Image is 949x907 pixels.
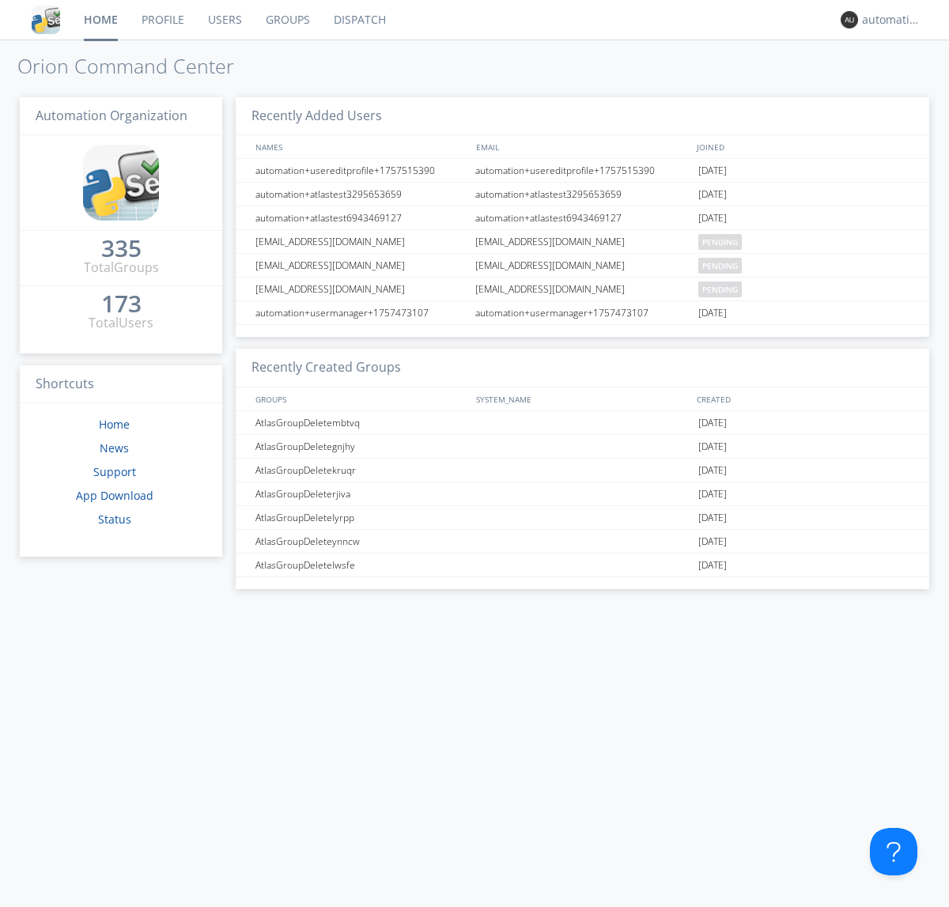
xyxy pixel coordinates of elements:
div: AtlasGroupDeleteynncw [251,530,471,553]
a: AtlasGroupDeleterjiva[DATE] [236,482,929,506]
div: NAMES [251,135,468,158]
h3: Recently Added Users [236,97,929,136]
div: AtlasGroupDeleterjiva [251,482,471,505]
div: 173 [101,296,142,312]
a: [EMAIL_ADDRESS][DOMAIN_NAME][EMAIL_ADDRESS][DOMAIN_NAME]pending [236,254,929,278]
img: 373638.png [841,11,858,28]
img: cddb5a64eb264b2086981ab96f4c1ba7 [83,145,159,221]
a: automation+usermanager+1757473107automation+usermanager+1757473107[DATE] [236,301,929,325]
div: automation+atlastest3295653659 [471,183,694,206]
span: pending [698,234,742,250]
div: [EMAIL_ADDRESS][DOMAIN_NAME] [251,230,471,253]
a: AtlasGroupDeletegnjhy[DATE] [236,435,929,459]
div: AtlasGroupDeletembtvq [251,411,471,434]
img: cddb5a64eb264b2086981ab96f4c1ba7 [32,6,60,34]
a: 335 [101,240,142,259]
div: Total Users [89,314,153,332]
div: AtlasGroupDeletelwsfe [251,554,471,576]
div: JOINED [693,135,914,158]
a: automation+usereditprofile+1757515390automation+usereditprofile+1757515390[DATE] [236,159,929,183]
div: automation+usereditprofile+1757515390 [251,159,471,182]
div: GROUPS [251,387,468,410]
div: [EMAIL_ADDRESS][DOMAIN_NAME] [471,254,694,277]
span: [DATE] [698,506,727,530]
a: AtlasGroupDeletelwsfe[DATE] [236,554,929,577]
h3: Shortcuts [20,365,222,404]
a: AtlasGroupDeletelyrpp[DATE] [236,506,929,530]
div: [EMAIL_ADDRESS][DOMAIN_NAME] [251,278,471,300]
a: [EMAIL_ADDRESS][DOMAIN_NAME][EMAIL_ADDRESS][DOMAIN_NAME]pending [236,278,929,301]
a: Status [98,512,131,527]
span: [DATE] [698,159,727,183]
div: [EMAIL_ADDRESS][DOMAIN_NAME] [471,230,694,253]
div: automation+usermanager+1757473107 [471,301,694,324]
a: [EMAIL_ADDRESS][DOMAIN_NAME][EMAIL_ADDRESS][DOMAIN_NAME]pending [236,230,929,254]
div: automation+atlastest6943469127 [471,206,694,229]
div: AtlasGroupDeletelyrpp [251,506,471,529]
a: 173 [101,296,142,314]
div: [EMAIL_ADDRESS][DOMAIN_NAME] [251,254,471,277]
a: Home [99,417,130,432]
div: [EMAIL_ADDRESS][DOMAIN_NAME] [471,278,694,300]
div: automation+atlas0022 [862,12,921,28]
span: Automation Organization [36,107,187,124]
span: [DATE] [698,554,727,577]
h3: Recently Created Groups [236,349,929,387]
a: automation+atlastest6943469127automation+atlastest6943469127[DATE] [236,206,929,230]
div: AtlasGroupDeletegnjhy [251,435,471,458]
span: [DATE] [698,183,727,206]
div: EMAIL [472,135,693,158]
div: SYSTEM_NAME [472,387,693,410]
a: AtlasGroupDeletembtvq[DATE] [236,411,929,435]
div: automation+usereditprofile+1757515390 [471,159,694,182]
a: News [100,440,129,455]
div: CREATED [693,387,914,410]
span: [DATE] [698,301,727,325]
a: AtlasGroupDeleteynncw[DATE] [236,530,929,554]
span: [DATE] [698,411,727,435]
iframe: Toggle Customer Support [870,828,917,875]
div: automation+atlastest3295653659 [251,183,471,206]
a: automation+atlastest3295653659automation+atlastest3295653659[DATE] [236,183,929,206]
span: pending [698,282,742,297]
div: automation+usermanager+1757473107 [251,301,471,324]
span: [DATE] [698,459,727,482]
span: [DATE] [698,206,727,230]
a: AtlasGroupDeletekruqr[DATE] [236,459,929,482]
a: Support [93,464,136,479]
span: [DATE] [698,482,727,506]
div: Total Groups [84,259,159,277]
span: [DATE] [698,530,727,554]
div: 335 [101,240,142,256]
span: [DATE] [698,435,727,459]
a: App Download [76,488,153,503]
div: AtlasGroupDeletekruqr [251,459,471,482]
span: pending [698,258,742,274]
div: automation+atlastest6943469127 [251,206,471,229]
